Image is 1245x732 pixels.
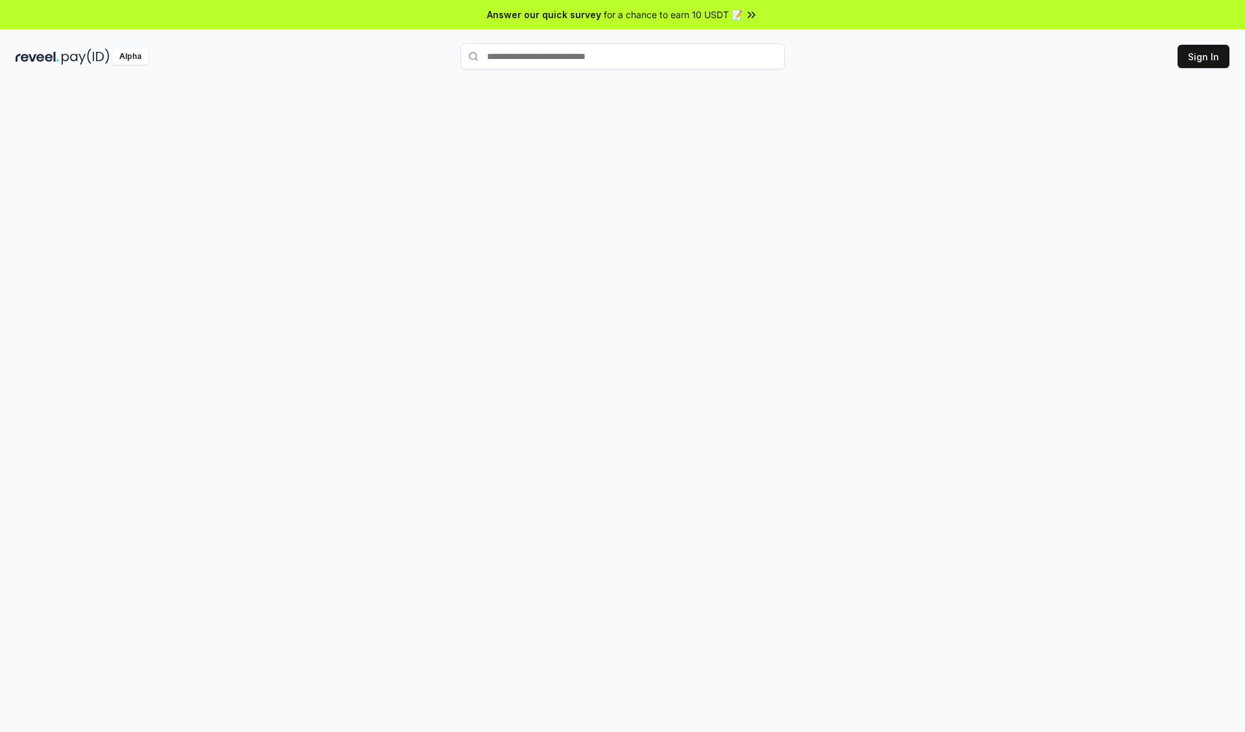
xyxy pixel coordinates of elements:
img: reveel_dark [16,49,59,65]
div: Alpha [112,49,148,65]
span: for a chance to earn 10 USDT 📝 [604,8,742,21]
span: Answer our quick survey [487,8,601,21]
img: pay_id [62,49,110,65]
button: Sign In [1178,45,1229,68]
